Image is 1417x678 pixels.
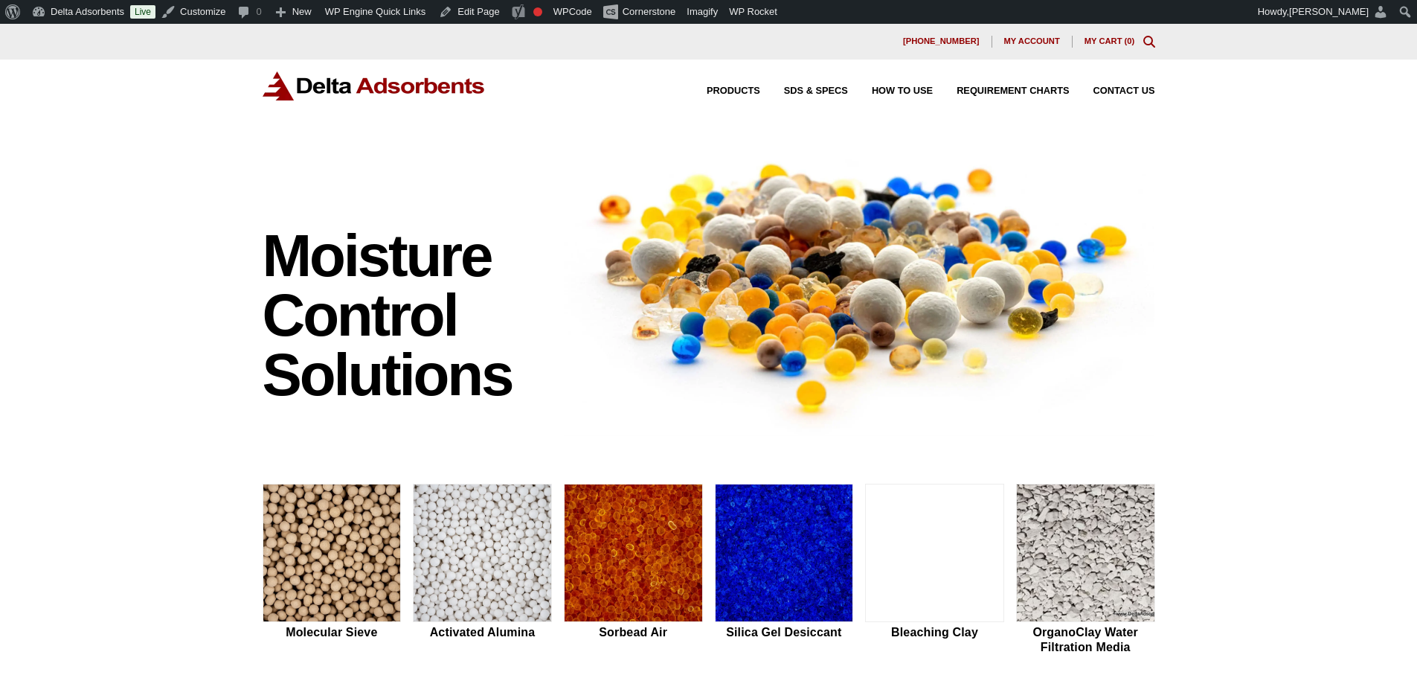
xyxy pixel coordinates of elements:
a: My account [992,36,1073,48]
a: SDS & SPECS [760,86,848,96]
a: [PHONE_NUMBER] [891,36,992,48]
h2: Silica Gel Desiccant [715,625,854,639]
span: Contact Us [1093,86,1155,96]
a: Live [130,5,155,19]
div: Focus keyphrase not set [533,7,542,16]
span: Requirement Charts [957,86,1069,96]
a: Bleaching Clay [865,484,1004,656]
a: My Cart (0) [1085,36,1135,45]
a: Contact Us [1070,86,1155,96]
a: How to Use [848,86,933,96]
span: Products [707,86,760,96]
span: My account [1004,37,1060,45]
h2: Sorbead Air [564,625,703,639]
h1: Moisture Control Solutions [263,226,550,405]
h2: Bleaching Clay [865,625,1004,639]
a: Sorbead Air [564,484,703,656]
a: Requirement Charts [933,86,1069,96]
img: Delta Adsorbents [263,71,486,100]
h2: OrganoClay Water Filtration Media [1016,625,1155,653]
a: Molecular Sieve [263,484,402,656]
a: Silica Gel Desiccant [715,484,854,656]
a: Products [683,86,760,96]
a: Activated Alumina [413,484,552,656]
h2: Molecular Sieve [263,625,402,639]
a: OrganoClay Water Filtration Media [1016,484,1155,656]
img: Image [564,136,1155,436]
span: [PERSON_NAME] [1289,6,1369,17]
div: Toggle Modal Content [1143,36,1155,48]
span: How to Use [872,86,933,96]
h2: Activated Alumina [413,625,552,639]
span: [PHONE_NUMBER] [903,37,980,45]
span: 0 [1127,36,1131,45]
span: SDS & SPECS [784,86,848,96]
